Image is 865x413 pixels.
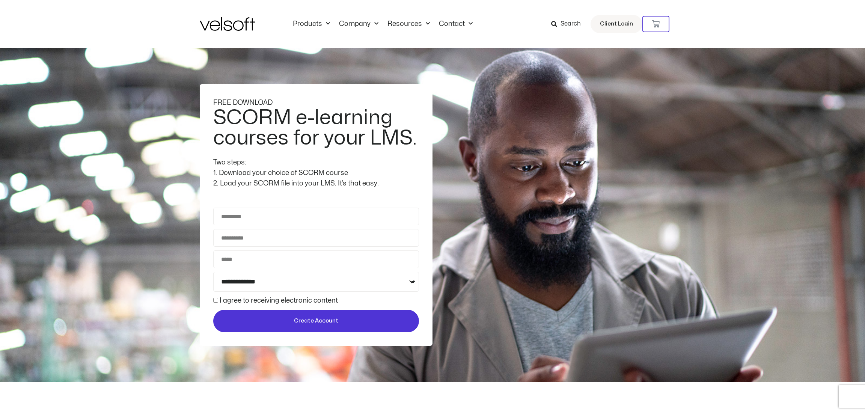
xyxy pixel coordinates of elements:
h2: SCORM e-learning courses for your LMS. [213,108,417,148]
div: 1. Download your choice of SCORM course [213,168,419,178]
a: Client Login [591,15,642,33]
a: Search [551,18,586,30]
nav: Menu [288,20,477,28]
button: Create Account [213,310,419,332]
a: ResourcesMenu Toggle [383,20,434,28]
span: Search [561,19,581,29]
div: Two steps: [213,157,419,168]
a: CompanyMenu Toggle [335,20,383,28]
span: Create Account [294,317,338,326]
a: ContactMenu Toggle [434,20,477,28]
img: Velsoft Training Materials [200,17,255,31]
div: FREE DOWNLOAD [213,98,419,108]
span: Client Login [600,19,633,29]
div: 2. Load your SCORM file into your LMS. It’s that easy. [213,178,419,189]
label: I agree to receiving electronic content [220,297,338,304]
a: ProductsMenu Toggle [288,20,335,28]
